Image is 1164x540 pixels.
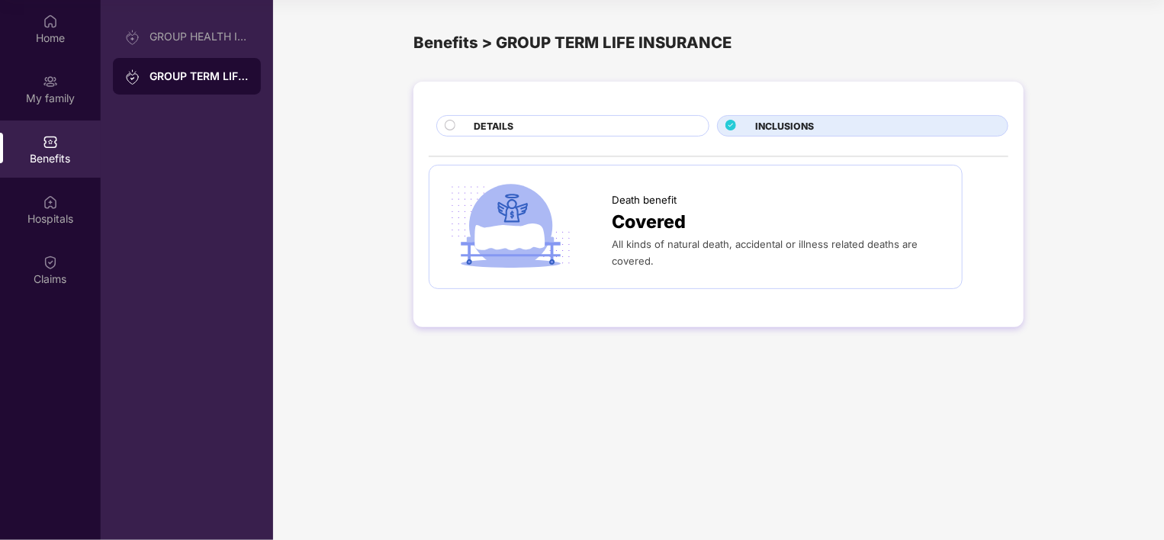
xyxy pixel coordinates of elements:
[43,194,58,210] img: svg+xml;base64,PHN2ZyBpZD0iSG9zcGl0YWxzIiB4bWxucz0iaHR0cDovL3d3dy53My5vcmcvMjAwMC9zdmciIHdpZHRoPS...
[43,14,58,29] img: svg+xml;base64,PHN2ZyBpZD0iSG9tZSIgeG1sbnM9Imh0dHA6Ly93d3cudzMub3JnLzIwMDAvc3ZnIiB3aWR0aD0iMjAiIG...
[612,192,677,208] span: Death benefit
[43,74,58,89] img: svg+xml;base64,PHN2ZyB3aWR0aD0iMjAiIGhlaWdodD0iMjAiIHZpZXdCb3g9IjAgMCAyMCAyMCIgZmlsbD0ibm9uZSIgeG...
[474,119,513,133] span: DETAILS
[612,238,918,267] span: All kinds of natural death, accidental or illness related deaths are covered.
[43,134,58,149] img: svg+xml;base64,PHN2ZyBpZD0iQmVuZWZpdHMiIHhtbG5zPSJodHRwOi8vd3d3LnczLm9yZy8yMDAwL3N2ZyIgd2lkdGg9Ij...
[756,119,815,133] span: INCLUSIONS
[150,69,249,84] div: GROUP TERM LIFE INSURANCE
[43,255,58,270] img: svg+xml;base64,PHN2ZyBpZD0iQ2xhaW0iIHhtbG5zPSJodHRwOi8vd3d3LnczLm9yZy8yMDAwL3N2ZyIgd2lkdGg9IjIwIi...
[445,181,577,272] img: icon
[150,31,249,43] div: GROUP HEALTH INSURANCE
[125,69,140,85] img: svg+xml;base64,PHN2ZyB3aWR0aD0iMjAiIGhlaWdodD0iMjAiIHZpZXdCb3g9IjAgMCAyMCAyMCIgZmlsbD0ibm9uZSIgeG...
[612,208,686,236] span: Covered
[125,30,140,45] img: svg+xml;base64,PHN2ZyB3aWR0aD0iMjAiIGhlaWdodD0iMjAiIHZpZXdCb3g9IjAgMCAyMCAyMCIgZmlsbD0ibm9uZSIgeG...
[413,31,1024,55] div: Benefits > GROUP TERM LIFE INSURANCE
